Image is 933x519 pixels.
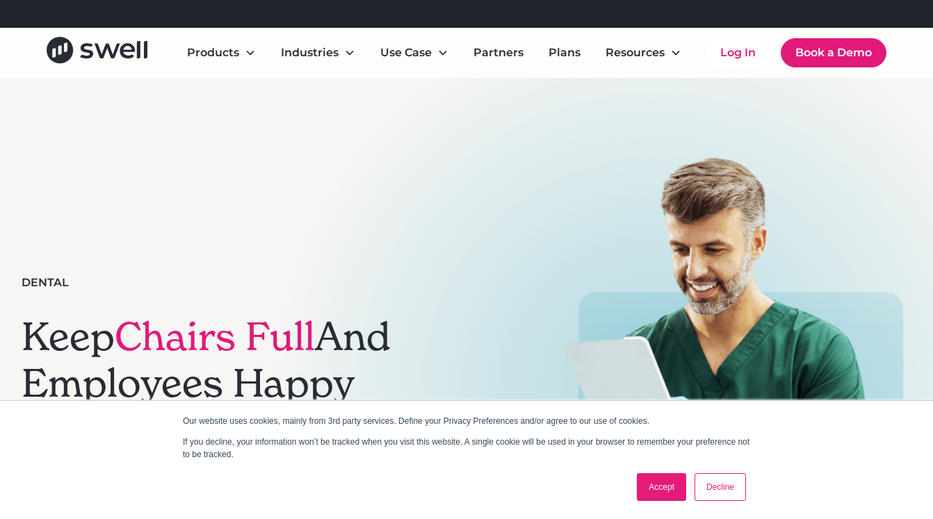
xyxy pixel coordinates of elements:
div: Resources [606,44,665,61]
p: If you decline, your information won’t be tracked when you visit this website. A single cookie wi... [183,436,750,461]
div: Use Case [380,44,432,61]
a: Accept [637,473,686,501]
div: Products [176,39,267,67]
div: Industries [270,39,366,67]
a: Plans [537,39,592,67]
div: Products [187,44,239,61]
a: Partners [462,39,535,67]
div: Resources [594,39,692,67]
div: Use Case [369,39,460,67]
p: Our website uses cookies, mainly from 3rd party services. Define your Privacy Preferences and/or ... [183,415,750,427]
div: Industries [281,44,339,61]
a: home [47,37,147,68]
h1: Keep And Employees Happy [22,313,396,406]
a: Book a Demo [781,38,886,67]
span: Chairs Full [115,312,315,361]
a: Log In [706,39,770,67]
div: Dental [22,274,69,291]
a: Decline [695,473,746,501]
